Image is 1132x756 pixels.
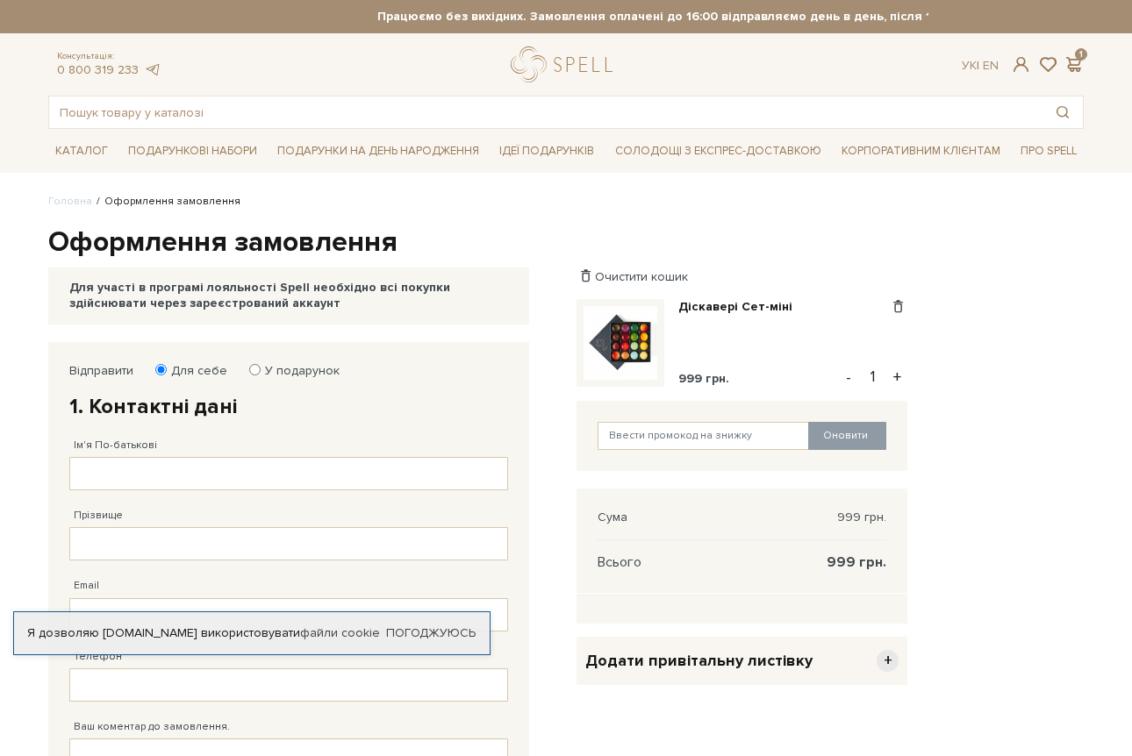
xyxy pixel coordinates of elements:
h1: Оформлення замовлення [48,225,1084,261]
label: Телефон [74,649,122,665]
img: Діскавері Сет-міні [584,306,657,380]
button: + [887,364,907,390]
span: Про Spell [1014,138,1084,165]
label: Для себе [160,363,227,379]
span: Подарунки на День народження [270,138,486,165]
a: Головна [48,195,92,208]
span: Подарункові набори [121,138,264,165]
a: 0 800 319 233 [57,62,139,77]
li: Оформлення замовлення [92,194,240,210]
h2: 1. Контактні дані [69,393,508,420]
span: Консультація: [57,51,161,62]
label: Ім'я По-батькові [74,438,157,453]
div: Очистити кошик [577,268,907,285]
span: 999 грн. [837,510,886,525]
button: - [840,364,857,390]
span: 999 грн. [827,554,886,570]
input: Ввести промокод на знижку [598,422,810,450]
a: Погоджуюсь [386,625,476,641]
a: En [983,58,999,73]
div: Ук [962,58,999,74]
a: telegram [143,62,161,77]
span: Сума [598,510,627,525]
button: Пошук товару у каталозі [1042,96,1083,128]
a: файли cookie [300,625,380,640]
label: Прізвище [74,508,123,524]
span: Каталог [48,138,115,165]
div: Я дозволяю [DOMAIN_NAME] використовувати [14,625,490,641]
div: Для участі в програмі лояльності Spell необхідно всі покупки здійснювати через зареєстрований акк... [69,280,508,311]
span: Ідеї подарунків [492,138,601,165]
span: Всього [598,554,641,570]
span: Додати привітальну листівку [585,651,813,671]
button: Оновити [808,422,886,450]
label: У подарунок [254,363,340,379]
label: Email [74,578,99,594]
label: Відправити [69,363,133,379]
a: Солодощі з експрес-доставкою [608,136,828,166]
a: Корпоративним клієнтам [835,136,1007,166]
span: 999 грн. [678,371,729,386]
input: У подарунок [249,364,261,375]
input: Пошук товару у каталозі [49,96,1042,128]
a: Діскавері Сет-міні [678,299,806,315]
label: Ваш коментар до замовлення. [74,719,230,735]
span: + [877,650,899,672]
a: logo [511,46,620,82]
input: Для себе [155,364,167,375]
span: | [977,58,979,73]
